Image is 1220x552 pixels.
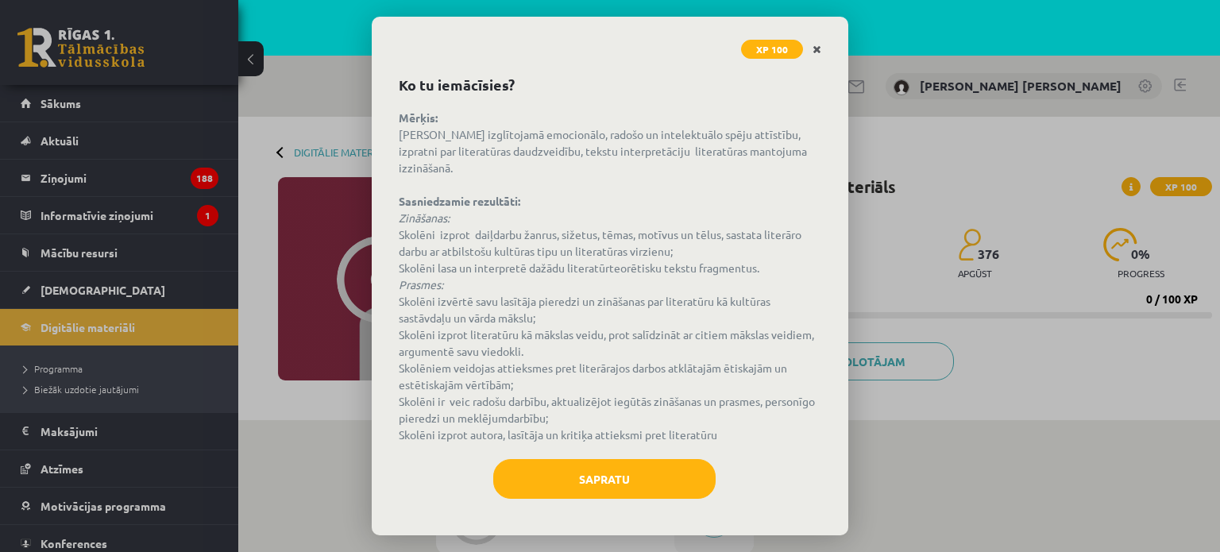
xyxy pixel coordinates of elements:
button: Sapratu [493,459,716,499]
strong: Mērķis: [399,110,438,125]
em: Zināšanas: [399,210,450,225]
span: XP 100 [741,40,803,59]
p: [PERSON_NAME] izglītojamā emocionālo, radošo un intelektuālo spēju attīstību, izpratni par litera... [399,110,821,443]
strong: Sasniedzamie rezultāti: [399,194,520,208]
a: Close [803,34,831,65]
em: Prasmes: [399,277,443,291]
h2: Ko tu iemācīsies? [399,74,821,95]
